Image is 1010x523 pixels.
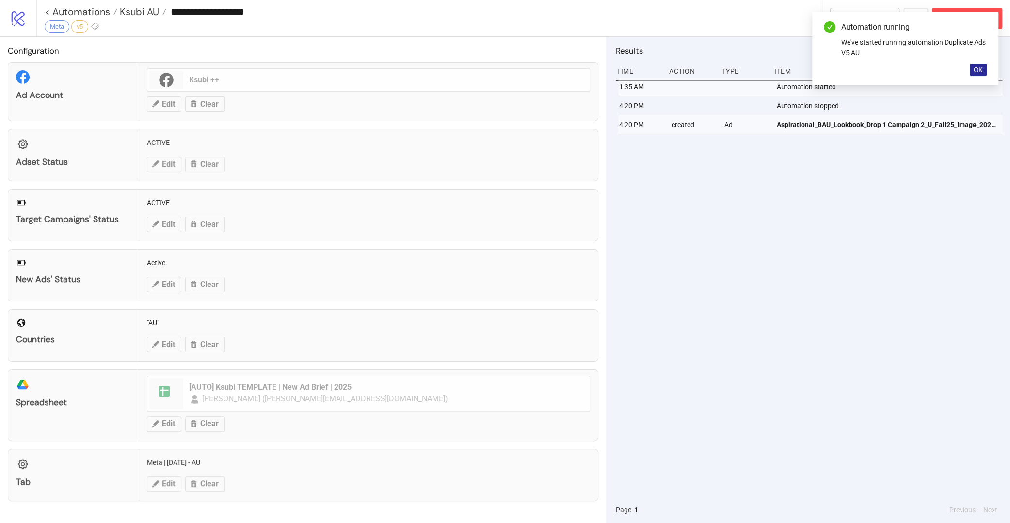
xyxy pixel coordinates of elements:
[618,115,664,134] div: 4:20 PM
[618,96,664,115] div: 4:20 PM
[723,115,769,134] div: Ad
[841,37,987,58] div: We've started running automation Duplicate Ads V5 AU
[776,96,1005,115] div: Automation stopped
[616,45,1002,57] h2: Results
[8,45,598,57] h2: Configuration
[773,62,1002,80] div: Item
[970,64,987,76] button: OK
[841,21,987,33] div: Automation running
[616,505,631,515] span: Page
[616,62,661,80] div: Time
[946,505,978,515] button: Previous
[45,7,117,16] a: < Automations
[71,20,88,33] div: v5
[777,115,998,134] a: Aspirational_BAU_Lookbook_Drop 1 Campaign 2_U_Fall25_Image_20250821_AU
[932,8,1002,29] button: Abort Run
[668,62,714,80] div: Action
[830,8,900,29] button: To Builder
[631,505,641,515] button: 1
[117,5,159,18] span: Ksubi AU
[777,119,998,130] span: Aspirational_BAU_Lookbook_Drop 1 Campaign 2_U_Fall25_Image_20250821_AU
[903,8,928,29] button: ...
[776,78,1005,96] div: Automation started
[618,78,664,96] div: 1:35 AM
[721,62,767,80] div: Type
[824,21,835,33] span: check-circle
[117,7,166,16] a: Ksubi AU
[980,505,1000,515] button: Next
[671,115,716,134] div: created
[974,66,983,74] span: OK
[45,20,69,33] div: Meta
